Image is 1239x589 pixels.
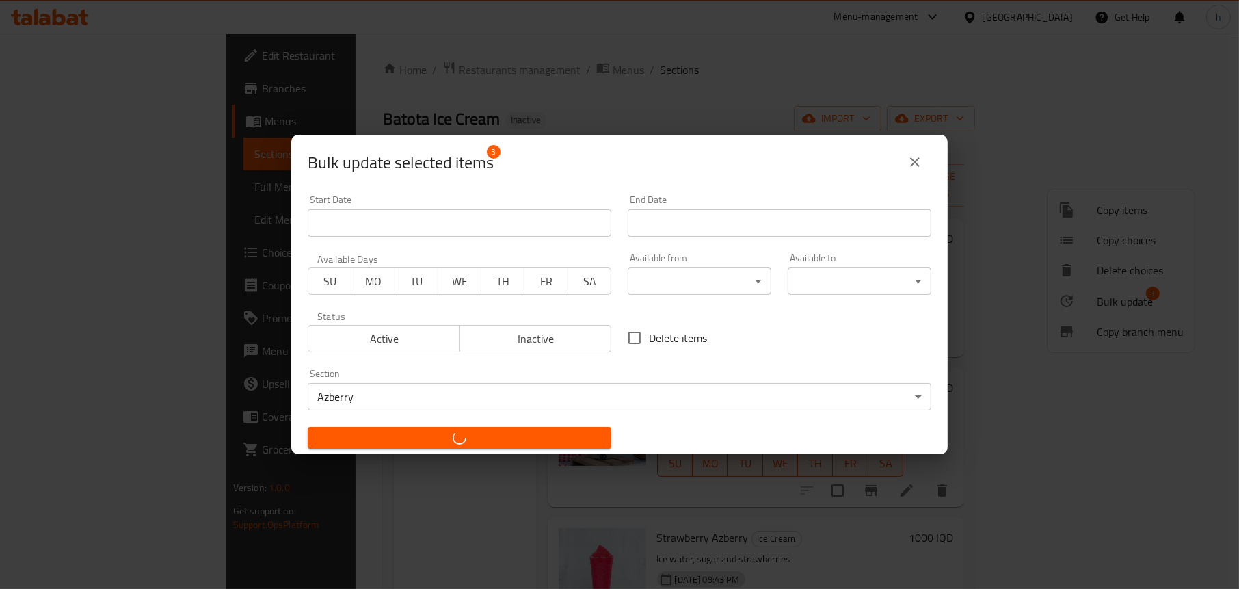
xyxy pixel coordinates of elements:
button: TH [481,267,524,295]
div: ​ [788,267,931,295]
div: ​ [628,267,771,295]
span: Selected items count [308,152,494,174]
span: TU [401,272,433,291]
span: SU [314,272,346,291]
button: Active [308,325,460,352]
span: TH [487,272,519,291]
button: close [898,146,931,179]
div: Azberry [308,383,931,410]
span: Delete items [649,330,707,346]
button: FR [524,267,568,295]
span: FR [530,272,562,291]
button: TU [395,267,438,295]
span: 3 [487,145,501,159]
button: Inactive [459,325,612,352]
span: SA [574,272,606,291]
button: SA [568,267,611,295]
button: WE [438,267,481,295]
span: WE [444,272,476,291]
span: Active [314,329,455,349]
span: Inactive [466,329,607,349]
span: MO [357,272,389,291]
button: MO [351,267,395,295]
button: SU [308,267,351,295]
